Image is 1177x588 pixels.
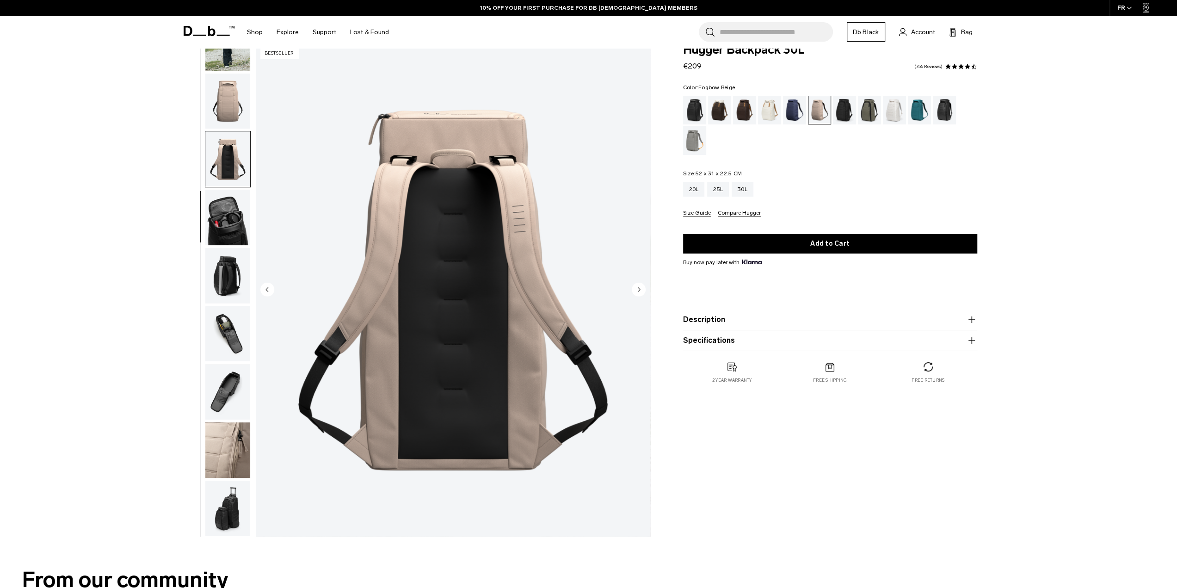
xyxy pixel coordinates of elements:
span: Account [911,27,935,37]
span: Buy now pay later with [683,258,762,266]
img: Hugger Backpack 30L Fogbow Beige [205,131,250,187]
span: Bag [961,27,973,37]
button: Hugger Backpack 30L Fogbow Beige [205,480,251,537]
button: Hugger Backpack 30L Fogbow Beige [205,73,251,130]
span: Fogbow Beige [698,84,735,91]
img: Hugger Backpack 30L Fogbow Beige [205,364,250,420]
button: Hugger Backpack 30L Fogbow Beige [205,306,251,362]
a: Sand Grey [683,126,706,155]
button: Add to Cart [683,234,977,254]
button: Hugger Backpack 30L Fogbow Beige [205,364,251,420]
p: 2 year warranty [712,377,752,384]
span: 52 x 31 x 22.5 CM [696,170,742,177]
button: Next slide [632,282,646,298]
img: Hugger Backpack 30L Fogbow Beige [205,248,250,303]
img: Hugger Backpack 30L Fogbow Beige [205,306,250,362]
button: Previous slide [260,282,274,298]
button: Hugger Backpack 30L Fogbow Beige [205,131,251,187]
p: Free returns [912,377,944,384]
a: Midnight Teal [908,96,931,124]
a: 30L [732,182,753,197]
a: 20L [683,182,705,197]
a: Shop [247,16,263,49]
a: Forest Green [858,96,881,124]
a: Reflective Black [933,96,956,124]
nav: Main Navigation [240,16,396,49]
button: Compare Hugger [718,210,761,217]
legend: Size: [683,171,742,176]
a: Charcoal Grey [833,96,856,124]
button: Size Guide [683,210,711,217]
a: Explore [277,16,299,49]
a: Support [313,16,336,49]
p: Bestseller [260,49,298,58]
a: Lost & Found [350,16,389,49]
a: Clean Slate [883,96,906,124]
img: Hugger Backpack 30L Fogbow Beige [256,44,650,537]
li: 4 / 10 [256,44,650,537]
legend: Color: [683,85,735,90]
a: Black Out [683,96,706,124]
button: Bag [949,26,973,37]
a: Blue Hour [783,96,806,124]
a: Espresso [733,96,756,124]
button: Hugger Backpack 30L Fogbow Beige [205,189,251,246]
img: Hugger Backpack 30L Fogbow Beige [205,74,250,129]
button: Hugger Backpack 30L Fogbow Beige [205,248,251,304]
a: 756 reviews [914,64,943,69]
a: Db Black [847,22,885,42]
p: Free shipping [813,377,847,384]
button: Description [683,314,977,325]
a: Account [899,26,935,37]
a: Fogbow Beige [808,96,831,124]
span: €209 [683,62,702,70]
a: Cappuccino [708,96,731,124]
a: 10% OFF YOUR FIRST PURCHASE FOR DB [DEMOGRAPHIC_DATA] MEMBERS [480,4,697,12]
img: Hugger Backpack 30L Fogbow Beige [205,481,250,536]
span: Hugger Backpack 30L [683,44,977,56]
button: Specifications [683,335,977,346]
button: Hugger Backpack 30L Fogbow Beige [205,422,251,478]
img: Hugger Backpack 30L Fogbow Beige [205,190,250,245]
a: 25L [707,182,729,197]
img: Hugger Backpack 30L Fogbow Beige [205,422,250,478]
a: Oatmilk [758,96,781,124]
img: {"height" => 20, "alt" => "Klarna"} [742,260,762,264]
